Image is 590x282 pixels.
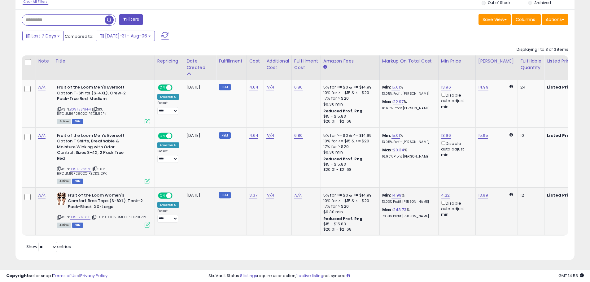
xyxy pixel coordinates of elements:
[323,102,375,107] div: $0.30 min
[323,222,375,227] div: $15 - $15.83
[323,216,364,221] b: Reduced Prof. Rng.
[157,58,181,64] div: Repricing
[186,58,213,71] div: Date Created
[441,92,471,110] div: Disable auto adjust min
[172,133,181,138] span: OFF
[512,14,541,25] button: Columns
[323,198,375,204] div: 10% for >= $15 & <= $20
[72,119,83,124] span: FBM
[157,94,179,100] div: Amazon AI
[91,215,147,219] span: | SKU: XFOLL2DMFTKPBLK2XL2PK
[157,202,179,208] div: Amazon AI
[38,132,46,139] a: N/A
[323,108,364,114] b: Reduced Prof. Rng.
[382,207,393,213] b: Max:
[323,204,375,209] div: 17% for > $20
[393,207,407,213] a: 243.73
[520,133,540,138] div: 10
[382,92,434,96] p: 13.05% Profit [PERSON_NAME]
[249,58,261,64] div: Cost
[186,85,211,90] div: [DATE]
[517,47,568,53] div: Displaying 1 to 3 of 3 items
[157,209,179,223] div: Preset:
[159,193,166,198] span: ON
[70,107,91,112] a: B09T3SNFF4
[441,192,450,198] a: 4.22
[57,193,66,205] img: 41JKLw+KjUL._SL40_.jpg
[323,133,375,138] div: 5% for >= $0 & <= $14.99
[379,55,438,80] th: The percentage added to the cost of goods (COGS) that forms the calculator for Min & Max prices.
[542,14,568,25] button: Actions
[80,273,107,279] a: Privacy Policy
[53,273,79,279] a: Terms of Use
[208,273,584,279] div: SkuVault Status: require user action, not synced.
[294,84,303,90] a: 6.80
[323,64,327,70] small: Amazon Fees.
[382,200,434,204] p: 13.03% Profit [PERSON_NAME]
[96,31,155,41] button: [DATE]-31 - Aug-06
[219,84,231,90] small: FBM
[547,192,575,198] b: Listed Price:
[57,179,71,184] span: All listings currently available for purchase on Amazon
[157,142,179,148] div: Amazon AI
[249,132,259,139] a: 4.64
[441,132,451,139] a: 13.96
[38,192,46,198] a: N/A
[72,179,83,184] span: FBM
[323,227,375,232] div: $20.01 - $21.68
[57,133,150,183] div: ASIN:
[323,96,375,101] div: 17% for > $20
[119,14,143,25] button: Filters
[186,133,211,138] div: [DATE]
[32,33,56,39] span: Last 7 Days
[323,156,364,162] b: Reduced Prof. Rng.
[57,85,150,124] div: ASIN:
[441,58,473,64] div: Min Price
[323,85,375,90] div: 5% for >= $0 & <= $14.99
[68,193,143,211] b: Fruit of the Loom Women's Comfort Bras Tops (S-6XL), Tank-2 Pack-Black, XX-Large
[323,209,375,215] div: $0.30 min
[323,193,375,198] div: 5% for >= $0 & <= $14.99
[159,133,166,138] span: ON
[172,193,181,198] span: OFF
[57,133,132,163] b: Fruit of the Loom Men's Eversoft Cotton T Shirts, Breathable & Moisture Wicking with Odor Control...
[296,273,323,279] a: 1 active listing
[26,244,71,249] span: Show: entries
[266,84,274,90] a: N/A
[323,150,375,155] div: $0.30 min
[391,132,400,139] a: 15.01
[547,84,575,90] b: Listed Price:
[441,84,451,90] a: 13.96
[240,273,257,279] a: 8 listings
[105,33,147,39] span: [DATE]-31 - Aug-06
[323,90,375,96] div: 10% for >= $15 & <= $20
[294,132,303,139] a: 6.80
[57,223,71,228] span: All listings currently available for purchase on Amazon
[172,85,181,90] span: OFF
[391,84,400,90] a: 15.01
[57,119,71,124] span: All listings currently available for purchase on Amazon
[294,192,302,198] a: N/A
[22,31,64,41] button: Last 7 Days
[520,85,540,90] div: 24
[65,33,93,39] span: Compared to:
[70,215,90,220] a: B09L2M1YLP
[393,99,404,105] a: 22.97
[382,154,434,159] p: 16.90% Profit [PERSON_NAME]
[323,167,375,172] div: $20.01 - $21.68
[249,192,258,198] a: 3.37
[323,138,375,144] div: 10% for >= $15 & <= $20
[382,84,391,90] b: Min:
[249,84,259,90] a: 4.64
[219,192,231,198] small: FBM
[157,149,179,163] div: Preset:
[57,107,106,116] span: | SKU: B|FOL|M|6P2802C|RED|M|2PK
[478,58,515,64] div: [PERSON_NAME]
[520,58,542,71] div: Fulfillable Quantity
[382,132,391,138] b: Min:
[382,99,434,111] div: %
[441,140,471,158] div: Disable auto adjust min
[382,214,434,219] p: 70.91% Profit [PERSON_NAME]
[6,273,107,279] div: seller snap | |
[266,132,274,139] a: N/A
